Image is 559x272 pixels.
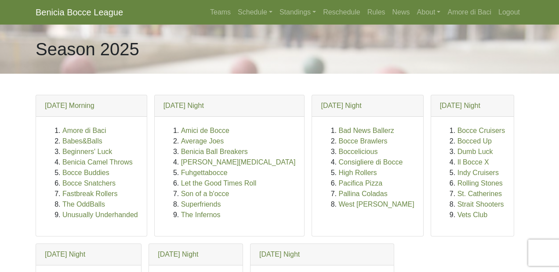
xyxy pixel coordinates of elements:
a: [DATE] Night [163,102,204,109]
a: The Infernos [181,211,221,218]
a: Let the Good Times Roll [181,179,257,187]
a: Average Joes [181,137,224,145]
a: News [389,4,414,21]
a: Benicia Bocce League [36,4,123,21]
a: Dumb Luck [457,148,493,155]
a: The OddBalls [62,200,105,208]
a: Fastbreak Rollers [62,190,117,197]
a: Benicia Camel Throws [62,158,133,166]
a: [PERSON_NAME][MEDICAL_DATA] [181,158,296,166]
a: [DATE] Night [321,102,361,109]
a: Indy Cruisers [457,169,499,176]
a: Rules [364,4,389,21]
a: [DATE] Night [259,251,300,258]
a: Pallina Coladas [338,190,387,197]
a: Pacifica Pizza [338,179,382,187]
a: Boccelicious [338,148,378,155]
a: Amore di Baci [62,127,106,134]
a: [DATE] Night [158,251,198,258]
a: Schedule [234,4,276,21]
a: [DATE] Night [45,251,85,258]
a: Reschedule [319,4,364,21]
a: Bocced Up [457,137,492,145]
a: West [PERSON_NAME] [338,200,414,208]
a: Son of a b'occe [181,190,229,197]
a: Bad News Ballerz [338,127,394,134]
a: Rolling Stones [457,179,503,187]
a: Vets Club [457,211,487,218]
a: About [414,4,444,21]
a: Il Bocce X [457,158,489,166]
a: St. Catherines [457,190,502,197]
a: Superfriends [181,200,221,208]
a: Bocce Snatchers [62,179,116,187]
a: Beginners' Luck [62,148,112,155]
a: [DATE] Night [440,102,480,109]
a: Amore di Baci [444,4,495,21]
a: Amici de Bocce [181,127,229,134]
a: Bocce Brawlers [338,137,387,145]
a: Bocce Buddies [62,169,109,176]
a: Teams [207,4,234,21]
a: Unusually Underhanded [62,211,138,218]
a: Strait Shooters [457,200,504,208]
a: Benicia Ball Breakers [181,148,248,155]
a: Bocce Cruisers [457,127,505,134]
a: Babes&Balls [62,137,102,145]
a: Logout [495,4,523,21]
a: Fuhgettabocce [181,169,228,176]
a: High Rollers [338,169,377,176]
h1: Season 2025 [36,39,139,60]
a: Standings [276,4,319,21]
a: Consigliere di Bocce [338,158,403,166]
a: [DATE] Morning [45,102,94,109]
